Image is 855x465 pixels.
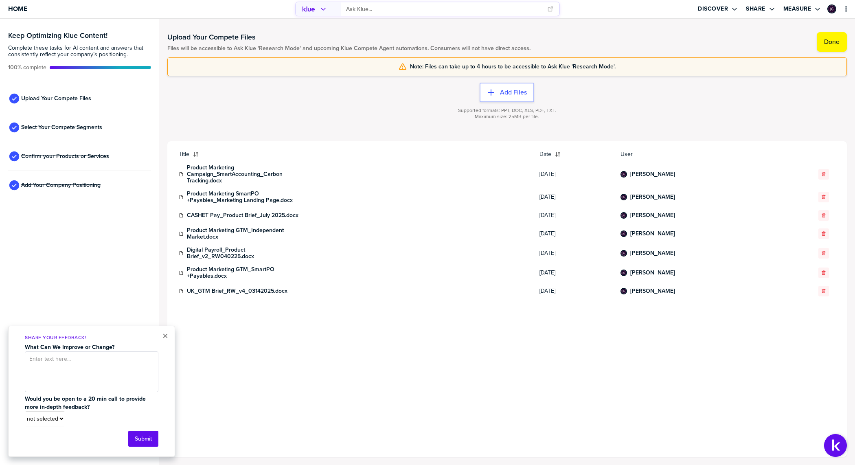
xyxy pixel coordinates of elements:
img: 4d4c01ecf3dccd2a7342b494d25e10a6-sml.png [621,172,626,177]
a: Product Marketing SmartPO +Payables_Marketing Landing Page.docx [187,191,309,204]
button: Submit [128,431,158,447]
button: Open Support Center [824,434,847,457]
span: Home [8,5,27,12]
div: Jenelle Graf [620,171,627,178]
label: Measure [783,5,811,13]
span: [DATE] [539,194,610,200]
div: Jenelle Graf [620,230,627,237]
span: Title [179,151,189,158]
span: Supported formats: PPT, DOC, XLS, PDF, TXT. [458,107,556,114]
a: [PERSON_NAME] [630,270,675,276]
span: [DATE] [539,270,610,276]
span: Files will be accessible to Ask Klue 'Research Mode' and upcoming Klue Compete Agent automations.... [167,45,531,52]
a: Digital Payroll_Product Brief_v2_RW040225.docx [187,247,309,260]
span: Active [8,64,46,71]
input: Ask Klue... [346,2,542,16]
span: [DATE] [539,288,610,294]
div: Jenelle Graf [620,270,627,276]
img: 4d4c01ecf3dccd2a7342b494d25e10a6-sml.png [621,270,626,275]
span: Confirm your Products or Services [21,153,109,160]
button: Close [162,331,168,341]
label: Discover [698,5,728,13]
a: [PERSON_NAME] [630,194,675,200]
a: CASHET Pay_Product Brief_July 2025.docx [187,212,298,219]
a: [PERSON_NAME] [630,171,675,178]
strong: What Can We Improve or Change? [25,343,114,351]
h1: Upload Your Compete Files [167,32,531,42]
img: 4d4c01ecf3dccd2a7342b494d25e10a6-sml.png [621,251,626,256]
a: [PERSON_NAME] [630,230,675,237]
a: Edit Profile [826,4,837,14]
a: UK_GTM Brief_RW_v4_03142025.docx [187,288,287,294]
a: Product Marketing GTM_Independent Market.docx [187,227,309,240]
div: Jenelle Graf [620,288,627,294]
span: [DATE] [539,230,610,237]
label: Share [746,5,765,13]
img: 4d4c01ecf3dccd2a7342b494d25e10a6-sml.png [621,289,626,294]
span: Date [539,151,551,158]
div: Jenelle Graf [620,212,627,219]
span: [DATE] [539,212,610,219]
p: Share Your Feedback! [25,334,158,341]
a: Product Marketing Campaign_SmartAccounting_Carbon Tracking.docx [187,165,309,184]
a: [PERSON_NAME] [630,288,675,294]
span: [DATE] [539,250,610,257]
h3: Keep Optimizing Klue Content! [8,32,151,39]
span: Add Your Company Positioning [21,182,101,189]
img: 4d4c01ecf3dccd2a7342b494d25e10a6-sml.png [621,231,626,236]
img: 4d4c01ecf3dccd2a7342b494d25e10a6-sml.png [621,195,626,200]
label: Done [824,38,840,46]
span: Upload Your Compete Files [21,95,91,102]
div: Jenelle Graf [827,4,836,13]
div: Jenelle Graf [620,250,627,257]
span: Select Your Compete Segments [21,124,102,131]
img: 4d4c01ecf3dccd2a7342b494d25e10a6-sml.png [828,5,835,13]
span: Note: Files can take up to 4 hours to be accessible to Ask Klue 'Research Mode'. [410,64,616,70]
span: [DATE] [539,171,610,178]
div: Jenelle Graf [620,194,627,200]
strong: Would you be open to a 20 min call to provide more in-depth feedback? [25,395,147,411]
a: [PERSON_NAME] [630,250,675,257]
a: [PERSON_NAME] [630,212,675,219]
a: Product Marketing GTM_SmartPO +Payables.docx [187,266,309,279]
span: Complete these tasks for AI content and answers that consistently reflect your company’s position... [8,45,151,58]
span: Maximum size: 25MB per file. [475,114,539,120]
img: 4d4c01ecf3dccd2a7342b494d25e10a6-sml.png [621,213,626,218]
span: User [620,151,776,158]
label: Add Files [500,88,527,97]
